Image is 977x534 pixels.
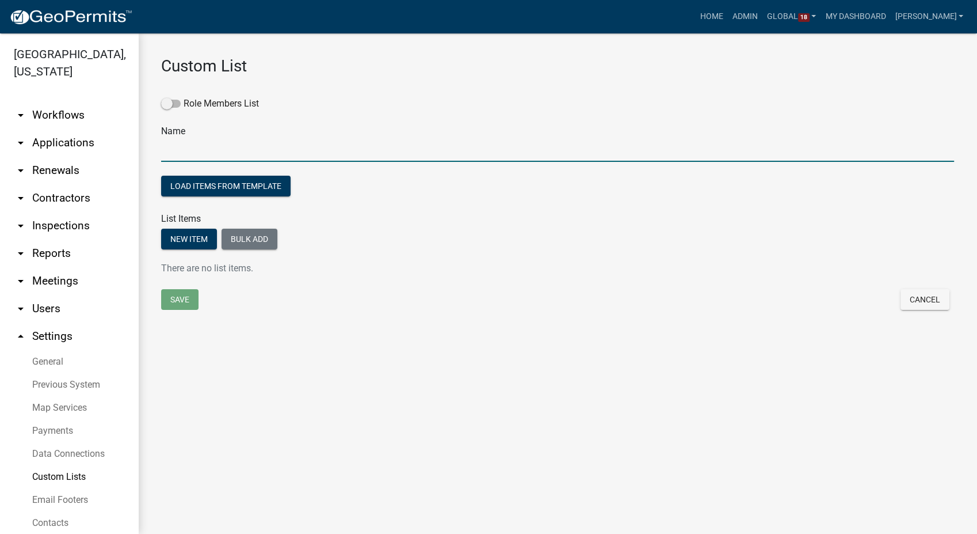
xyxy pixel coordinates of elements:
[900,289,949,310] button: Cancel
[820,6,890,28] a: My Dashboard
[161,81,954,162] div: Name
[14,219,28,233] i: arrow_drop_down
[762,6,821,28] a: Global18
[14,164,28,177] i: arrow_drop_down
[728,6,762,28] a: Admin
[14,302,28,316] i: arrow_drop_down
[161,262,954,275] p: There are no list items.
[798,13,810,22] span: 18
[161,213,954,224] h6: List Items
[161,56,954,76] h3: Custom List
[222,229,277,249] button: Bulk add
[890,6,968,28] a: [PERSON_NAME]
[14,108,28,122] i: arrow_drop_down
[14,136,28,150] i: arrow_drop_down
[161,176,291,196] button: Load items from template
[14,274,28,288] i: arrow_drop_down
[14,191,28,205] i: arrow_drop_down
[161,289,199,310] button: Save
[161,229,217,249] button: New item
[14,247,28,260] i: arrow_drop_down
[14,330,28,343] i: arrow_drop_up
[696,6,728,28] a: Home
[161,97,259,111] label: Role Members List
